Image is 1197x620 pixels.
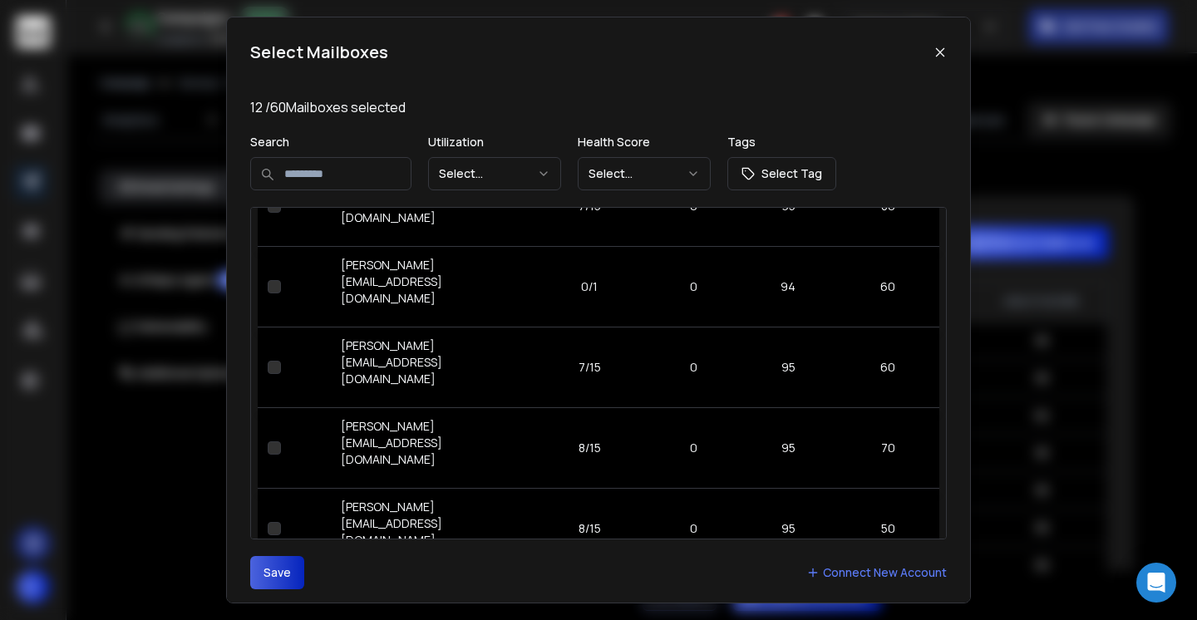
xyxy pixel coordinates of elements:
[250,41,388,64] h1: Select Mailboxes
[1136,563,1176,603] div: Open Intercom Messenger
[250,134,411,150] p: Search
[578,157,711,190] button: Select...
[250,97,947,117] p: 12 / 60 Mailboxes selected
[727,157,836,190] button: Select Tag
[578,134,711,150] p: Health Score
[428,134,561,150] p: Utilization
[428,157,561,190] button: Select...
[727,134,836,150] p: Tags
